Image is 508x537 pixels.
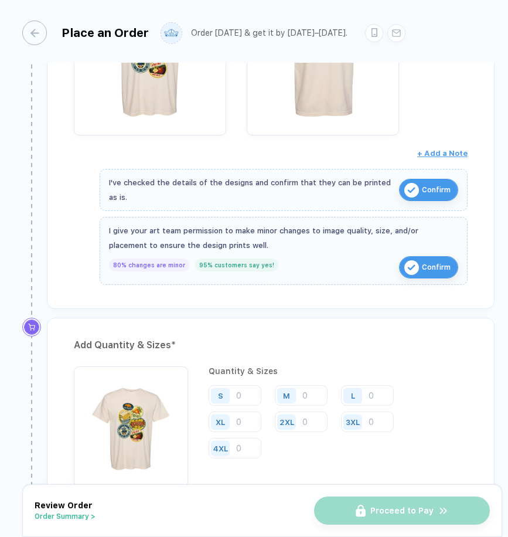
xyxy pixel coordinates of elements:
[35,501,93,510] span: Review Order
[283,391,290,400] div: M
[216,417,225,426] div: XL
[195,259,278,271] div: 95% customers say yes!
[161,23,182,43] img: user profile
[346,417,360,426] div: 3XL
[417,149,468,158] span: + Add a Note
[218,391,223,400] div: S
[213,444,228,453] div: 4XL
[209,366,468,376] div: Quantity & Sizes
[62,26,149,40] div: Place an Order
[399,256,458,278] button: iconConfirm
[399,179,458,201] button: iconConfirm
[35,512,96,521] button: Order Summary >
[279,417,294,426] div: 2XL
[109,259,189,271] div: 80% changes are minor
[191,28,347,38] div: Order [DATE] & get it by [DATE]–[DATE].
[109,223,458,253] div: I give your art team permission to make minor changes to image quality, size, and/or placement to...
[351,391,355,400] div: L
[404,183,419,198] img: icon
[80,372,182,475] img: 5e2b5e2b-e506-4077-b651-03b8dcc2d515_nt_front_1757456867332.jpg
[109,175,393,205] div: I've checked the details of the designs and confirm that they can be printed as is.
[422,181,451,199] span: Confirm
[422,258,451,277] span: Confirm
[417,144,468,163] button: + Add a Note
[74,336,468,355] div: Add Quantity & Sizes
[404,260,419,275] img: icon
